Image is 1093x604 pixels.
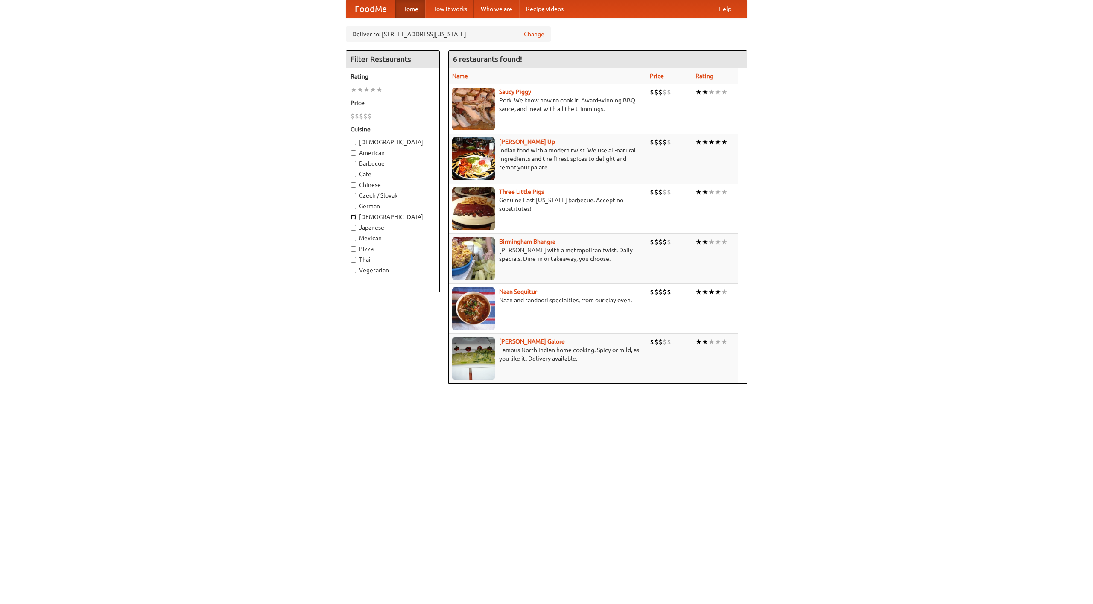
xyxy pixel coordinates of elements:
[708,88,715,97] li: ★
[721,287,728,297] li: ★
[708,237,715,247] li: ★
[351,193,356,198] input: Czech / Slovak
[351,161,356,166] input: Barbecue
[351,149,435,157] label: American
[721,187,728,197] li: ★
[357,85,363,94] li: ★
[351,236,356,241] input: Mexican
[721,237,728,247] li: ★
[650,187,654,197] li: $
[667,187,671,197] li: $
[650,88,654,97] li: $
[351,99,435,107] h5: Price
[658,337,663,347] li: $
[368,111,372,121] li: $
[650,73,664,79] a: Price
[654,237,658,247] li: $
[667,237,671,247] li: $
[452,187,495,230] img: littlepigs.jpg
[351,213,435,221] label: [DEMOGRAPHIC_DATA]
[453,55,522,63] ng-pluralize: 6 restaurants found!
[351,125,435,134] h5: Cuisine
[654,137,658,147] li: $
[702,88,708,97] li: ★
[499,138,555,145] b: [PERSON_NAME] Up
[715,88,721,97] li: ★
[658,137,663,147] li: $
[452,96,643,113] p: Pork. We know how to cook it. Award-winning BBQ sauce, and meat with all the trimmings.
[524,30,544,38] a: Change
[351,181,435,189] label: Chinese
[355,111,359,121] li: $
[650,337,654,347] li: $
[351,170,435,178] label: Cafe
[452,296,643,304] p: Naan and tandoori specialties, from our clay oven.
[346,0,395,18] a: FoodMe
[499,338,565,345] b: [PERSON_NAME] Galore
[351,182,356,188] input: Chinese
[395,0,425,18] a: Home
[499,288,537,295] a: Naan Sequitur
[370,85,376,94] li: ★
[452,196,643,213] p: Genuine East [US_STATE] barbecue. Accept no substitutes!
[702,337,708,347] li: ★
[363,111,368,121] li: $
[346,26,551,42] div: Deliver to: [STREET_ADDRESS][US_STATE]
[663,187,667,197] li: $
[452,287,495,330] img: naansequitur.jpg
[667,287,671,297] li: $
[650,137,654,147] li: $
[696,237,702,247] li: ★
[650,237,654,247] li: $
[658,237,663,247] li: $
[351,72,435,81] h5: Rating
[351,159,435,168] label: Barbecue
[452,146,643,172] p: Indian food with a modern twist. We use all-natural ingredients and the finest spices to delight ...
[702,137,708,147] li: ★
[452,337,495,380] img: currygalore.jpg
[359,111,363,121] li: $
[351,234,435,242] label: Mexican
[351,255,435,264] label: Thai
[654,88,658,97] li: $
[346,51,439,68] h4: Filter Restaurants
[351,268,356,273] input: Vegetarian
[351,85,357,94] li: ★
[696,187,702,197] li: ★
[351,202,435,210] label: German
[351,214,356,220] input: [DEMOGRAPHIC_DATA]
[696,337,702,347] li: ★
[667,88,671,97] li: $
[696,137,702,147] li: ★
[663,88,667,97] li: $
[351,266,435,274] label: Vegetarian
[715,287,721,297] li: ★
[452,137,495,180] img: curryup.jpg
[654,337,658,347] li: $
[474,0,519,18] a: Who we are
[499,88,531,95] a: Saucy Piggy
[712,0,738,18] a: Help
[658,88,663,97] li: $
[708,187,715,197] li: ★
[351,172,356,177] input: Cafe
[452,246,643,263] p: [PERSON_NAME] with a metropolitan twist. Daily specials. Dine-in or takeaway, you choose.
[650,287,654,297] li: $
[452,88,495,130] img: saucy.jpg
[696,287,702,297] li: ★
[351,204,356,209] input: German
[499,238,555,245] a: Birmingham Bhangra
[715,337,721,347] li: ★
[663,237,667,247] li: $
[452,346,643,363] p: Famous North Indian home cooking. Spicy or mild, as you like it. Delivery available.
[715,237,721,247] li: ★
[351,138,435,146] label: [DEMOGRAPHIC_DATA]
[499,188,544,195] b: Three Little Pigs
[667,137,671,147] li: $
[663,337,667,347] li: $
[663,287,667,297] li: $
[708,287,715,297] li: ★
